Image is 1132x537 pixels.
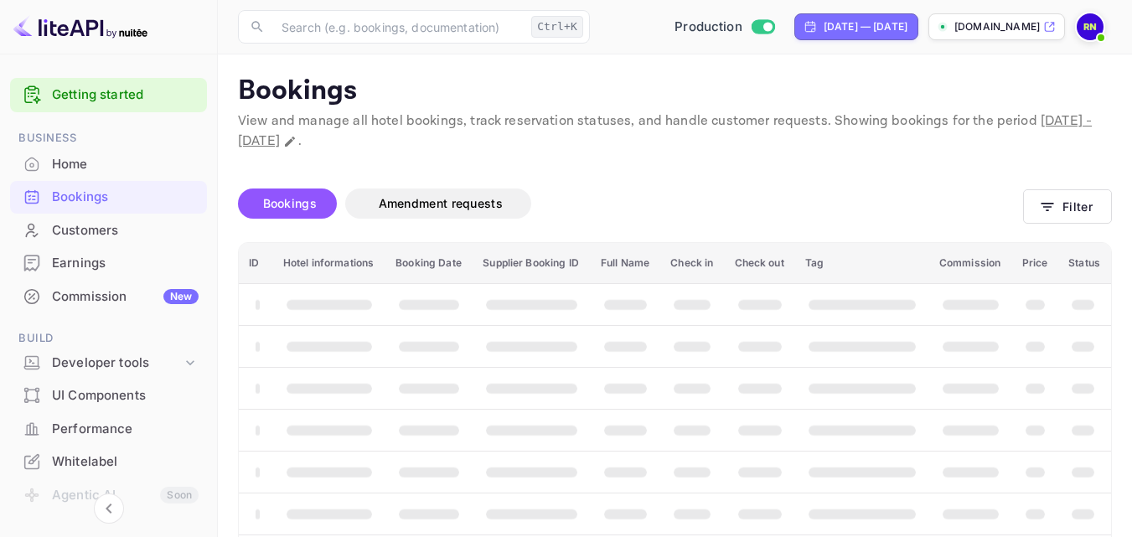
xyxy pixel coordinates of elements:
[10,446,207,478] div: Whitelabel
[10,380,207,410] a: UI Components
[1012,243,1058,284] th: Price
[52,188,199,207] div: Bookings
[10,380,207,412] div: UI Components
[52,254,199,273] div: Earnings
[52,287,199,307] div: Commission
[239,243,273,284] th: ID
[10,148,207,179] a: Home
[52,155,199,174] div: Home
[238,112,1092,150] span: [DATE] - [DATE]
[52,221,199,240] div: Customers
[10,247,207,278] a: Earnings
[10,129,207,147] span: Business
[52,85,199,105] a: Getting started
[13,13,147,40] img: LiteAPI logo
[52,452,199,472] div: Whitelabel
[1077,13,1104,40] img: robert nichols
[379,196,503,210] span: Amendment requests
[473,243,591,284] th: Supplier Booking ID
[10,181,207,212] a: Bookings
[52,354,182,373] div: Developer tools
[10,349,207,378] div: Developer tools
[591,243,660,284] th: Full Name
[10,214,207,245] a: Customers
[10,446,207,477] a: Whitelabel
[660,243,724,284] th: Check in
[531,16,583,38] div: Ctrl+K
[282,133,298,150] button: Change date range
[10,329,207,348] span: Build
[10,247,207,280] div: Earnings
[10,413,207,444] a: Performance
[795,243,929,284] th: Tag
[10,281,207,313] div: CommissionNew
[668,18,781,37] div: Switch to Sandbox mode
[10,148,207,181] div: Home
[725,243,795,284] th: Check out
[163,289,199,304] div: New
[10,413,207,446] div: Performance
[954,19,1040,34] p: [DOMAIN_NAME]
[1058,243,1111,284] th: Status
[824,19,907,34] div: [DATE] — [DATE]
[271,10,525,44] input: Search (e.g. bookings, documentation)
[10,181,207,214] div: Bookings
[52,420,199,439] div: Performance
[273,243,385,284] th: Hotel informations
[238,75,1112,108] p: Bookings
[238,111,1112,152] p: View and manage all hotel bookings, track reservation statuses, and handle customer requests. Sho...
[94,493,124,524] button: Collapse navigation
[929,243,1012,284] th: Commission
[238,188,1023,219] div: account-settings tabs
[10,214,207,247] div: Customers
[385,243,473,284] th: Booking Date
[675,18,742,37] span: Production
[10,281,207,312] a: CommissionNew
[52,386,199,405] div: UI Components
[1023,189,1112,224] button: Filter
[10,78,207,112] div: Getting started
[263,196,317,210] span: Bookings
